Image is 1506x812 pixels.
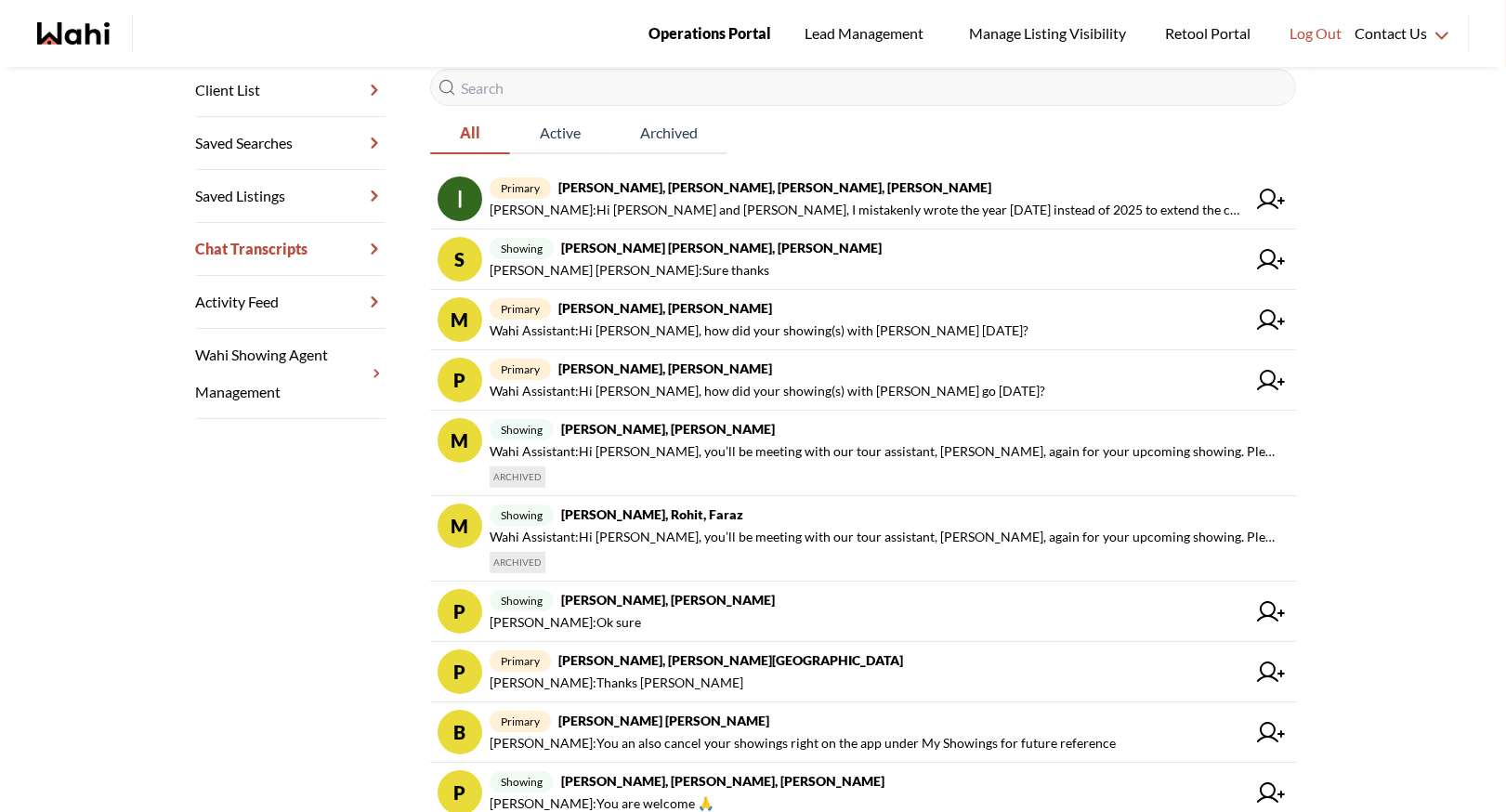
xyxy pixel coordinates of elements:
span: Operations Portal [648,21,771,46]
span: [PERSON_NAME] : You an also cancel your showings right on the app under My Showings for future re... [490,732,1116,754]
span: Wahi Assistant : Hi [PERSON_NAME], how did your showing(s) with [PERSON_NAME] [DATE]? [490,320,1028,342]
strong: [PERSON_NAME], [PERSON_NAME][GEOGRAPHIC_DATA] [558,652,903,668]
span: Active [510,113,610,152]
a: Activity Feed [196,276,386,329]
span: showing [490,238,554,259]
button: Archived [610,113,727,154]
div: P [438,589,482,634]
a: sshowing[PERSON_NAME] [PERSON_NAME], [PERSON_NAME][PERSON_NAME] [PERSON_NAME]:Sure thanks [430,229,1296,290]
span: [PERSON_NAME] [PERSON_NAME] : Sure thanks [490,259,769,282]
span: showing [490,419,554,440]
div: M [438,504,482,548]
a: Wahi homepage [37,22,110,45]
a: Pprimary[PERSON_NAME], [PERSON_NAME]Wahi Assistant:Hi [PERSON_NAME], how did your showing(s) with... [430,350,1296,411]
span: Lead Management [805,21,930,46]
a: Chat Transcripts [196,223,386,276]
input: Search [430,69,1296,106]
a: Mprimary[PERSON_NAME], [PERSON_NAME]Wahi Assistant:Hi [PERSON_NAME], how did your showing(s) with... [430,290,1296,350]
button: All [430,113,510,154]
span: Retool Portal [1165,21,1256,46]
span: primary [490,711,551,732]
div: b [438,710,482,754]
span: Archived [610,113,727,152]
span: [PERSON_NAME] : Thanks [PERSON_NAME] [490,672,743,694]
span: showing [490,504,554,526]
a: primary[PERSON_NAME], [PERSON_NAME], [PERSON_NAME], [PERSON_NAME][PERSON_NAME]:Hi [PERSON_NAME] a... [430,169,1296,229]
strong: [PERSON_NAME], [PERSON_NAME] [558,300,772,316]
a: Pshowing[PERSON_NAME], [PERSON_NAME][PERSON_NAME]:Ok sure [430,582,1296,642]
span: showing [490,771,554,792]
a: Saved Listings [196,170,386,223]
strong: [PERSON_NAME], [PERSON_NAME], [PERSON_NAME] [561,773,884,789]
span: Wahi Assistant : Hi [PERSON_NAME], you’ll be meeting with our tour assistant, [PERSON_NAME], agai... [490,440,1281,463]
span: primary [490,650,551,672]
span: primary [490,298,551,320]
div: M [438,297,482,342]
a: Pprimary[PERSON_NAME], [PERSON_NAME][GEOGRAPHIC_DATA][PERSON_NAME]:Thanks [PERSON_NAME] [430,642,1296,702]
a: Saved Searches [196,117,386,170]
span: ARCHIVED [490,466,545,488]
span: [PERSON_NAME] : Hi [PERSON_NAME] and [PERSON_NAME], I mistakenly wrote the year [DATE] instead of... [490,199,1246,221]
span: [PERSON_NAME] : Ok sure [490,611,641,634]
div: s [438,237,482,282]
strong: [PERSON_NAME] [PERSON_NAME], [PERSON_NAME] [561,240,882,255]
strong: [PERSON_NAME], [PERSON_NAME] [561,421,775,437]
strong: [PERSON_NAME], [PERSON_NAME] [558,360,772,376]
span: showing [490,590,554,611]
span: Manage Listing Visibility [963,21,1132,46]
div: M [438,418,482,463]
a: bprimary[PERSON_NAME] [PERSON_NAME][PERSON_NAME]:You an also cancel your showings right on the ap... [430,702,1296,763]
span: Log Out [1290,21,1342,46]
strong: [PERSON_NAME], [PERSON_NAME] [561,592,775,608]
div: P [438,358,482,402]
div: P [438,649,482,694]
a: Mshowing[PERSON_NAME], [PERSON_NAME]Wahi Assistant:Hi [PERSON_NAME], you’ll be meeting with our t... [430,411,1296,496]
span: primary [490,359,551,380]
span: primary [490,177,551,199]
strong: [PERSON_NAME], [PERSON_NAME], [PERSON_NAME], [PERSON_NAME] [558,179,991,195]
strong: [PERSON_NAME] [PERSON_NAME] [558,713,769,728]
img: chat avatar [438,177,482,221]
span: All [430,113,510,152]
a: Mshowing[PERSON_NAME], Rohit, FarazWahi Assistant:Hi [PERSON_NAME], you’ll be meeting with our to... [430,496,1296,582]
span: Wahi Assistant : Hi [PERSON_NAME], how did your showing(s) with [PERSON_NAME] go [DATE]? [490,380,1045,402]
button: Active [510,113,610,154]
a: Client List [196,64,386,117]
strong: [PERSON_NAME], Rohit, Faraz [561,506,743,522]
span: Wahi Assistant : Hi [PERSON_NAME], you’ll be meeting with our tour assistant, [PERSON_NAME], agai... [490,526,1281,548]
a: Wahi Showing Agent Management [196,329,386,419]
span: ARCHIVED [490,552,545,573]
